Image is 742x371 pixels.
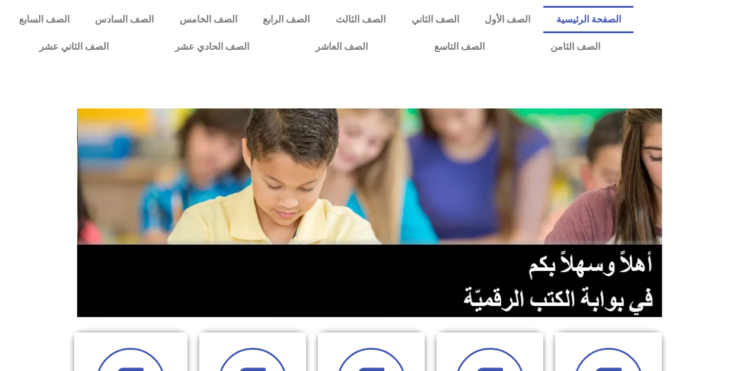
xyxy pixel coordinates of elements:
[6,33,142,60] a: الصف الثاني عشر
[6,6,82,33] a: الصف السابع
[399,6,472,33] a: الصف الثاني
[518,33,634,60] a: الصف الثامن
[472,6,543,33] a: الصف الأول
[142,33,282,60] a: الصف الحادي عشر
[250,6,323,33] a: الصف الرابع
[82,6,167,33] a: الصف السادس
[401,33,518,60] a: الصف التاسع
[282,33,401,60] a: الصف العاشر
[543,6,634,33] a: الصفحة الرئيسية
[323,6,399,33] a: الصف الثالث
[167,6,250,33] a: الصف الخامس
